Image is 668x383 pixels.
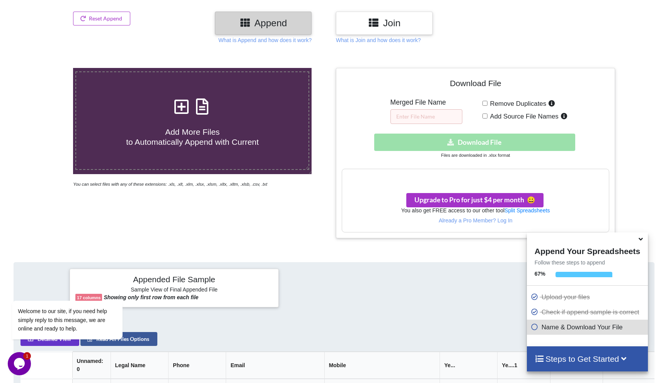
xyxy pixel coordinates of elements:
th: Ye... [439,352,497,379]
th: Ye....1 [497,352,550,379]
h4: Steps to Get Started [535,354,640,364]
h4: Append Your Spreadsheets [527,244,648,256]
p: Check if append sample is correct [531,307,646,317]
a: Split Spreadsheets [504,207,550,214]
p: Already a Pro Member? Log In [342,217,609,224]
i: You can select files with any of these extensions: .xls, .xlt, .xlm, .xlsx, .xlsm, .xltx, .xltm, ... [73,182,267,186]
h3: Join [342,17,427,29]
small: Files are downloaded in .xlsx format [441,153,510,158]
h6: Sample View of Final Appended File [75,286,273,294]
th: Legal Name [110,352,168,379]
iframe: chat widget [8,352,32,375]
th: Email [226,352,324,379]
span: Upgrade to Pro for just $4 per month [414,196,535,204]
h3: Append [221,17,306,29]
button: Reset Append [73,12,130,25]
h5: Merged File Name [390,98,462,107]
p: Follow these steps to append [527,259,648,266]
button: Upgrade to Pro for just $4 per monthsmile [406,193,544,207]
p: What is Join and how does it work? [336,36,421,44]
h4: Download File [342,74,610,96]
th: Unnamed: 0 [72,352,110,379]
iframe: chat widget [8,231,147,348]
b: Showing only first row from each file [104,294,198,300]
input: Enter File Name [390,109,462,124]
th: Mobile [324,352,440,379]
p: What is Append and how does it work? [218,36,312,44]
span: Add More Files to Automatically Append with Current [126,127,259,146]
span: Add Source File Names [487,113,559,120]
p: Name & Download Your File [531,322,646,332]
span: Remove Duplicates [487,100,547,107]
th: Phone [168,352,225,379]
span: smile [524,196,535,204]
p: Upload your files [531,292,646,302]
h6: You also get FREE access to our other tool [342,207,609,214]
b: 67 % [535,271,545,277]
h3: Your files are more than 1 MB [342,173,609,181]
h4: Appended File Sample [75,275,273,285]
button: Read All Files Options [80,332,157,346]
